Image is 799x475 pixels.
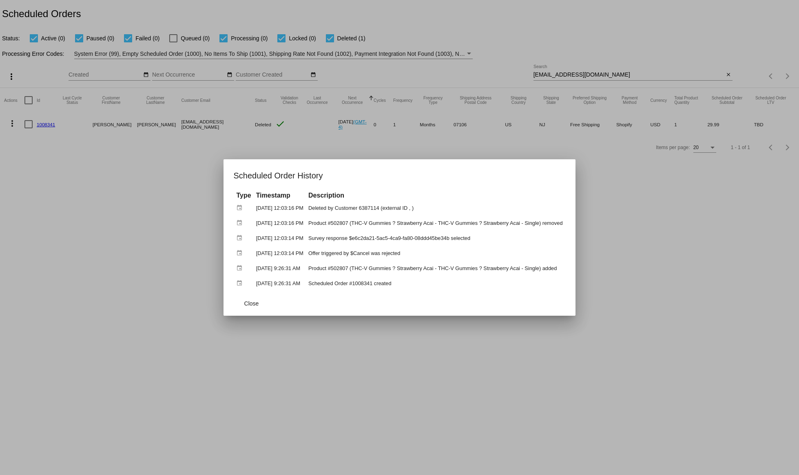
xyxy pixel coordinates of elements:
[306,231,564,245] td: Survey response $e6c2da21-5ac5-4ca9-fa80-08ddd45be34b selected
[236,217,246,229] mat-icon: event
[254,201,305,215] td: [DATE] 12:03:16 PM
[306,191,564,200] th: Description
[306,216,564,230] td: Product #502807 (THC-V Gummies ? Strawberry Acai - THC-V Gummies ? Strawberry Acai - Single) removed
[236,202,246,214] mat-icon: event
[254,261,305,275] td: [DATE] 9:26:31 AM
[254,191,305,200] th: Timestamp
[254,246,305,260] td: [DATE] 12:03:14 PM
[234,191,253,200] th: Type
[254,276,305,290] td: [DATE] 9:26:31 AM
[236,277,246,290] mat-icon: event
[306,276,564,290] td: Scheduled Order #1008341 created
[244,300,259,307] span: Close
[306,261,564,275] td: Product #502807 (THC-V Gummies ? Strawberry Acai - THC-V Gummies ? Strawberry Acai - Single) added
[233,169,565,182] h1: Scheduled Order History
[236,232,246,244] mat-icon: event
[233,296,269,311] button: Close dialog
[306,246,564,260] td: Offer triggered by $Cancel was rejected
[236,262,246,275] mat-icon: event
[306,201,564,215] td: Deleted by Customer 6387114 (external ID , )
[236,247,246,259] mat-icon: event
[254,231,305,245] td: [DATE] 12:03:14 PM
[254,216,305,230] td: [DATE] 12:03:16 PM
